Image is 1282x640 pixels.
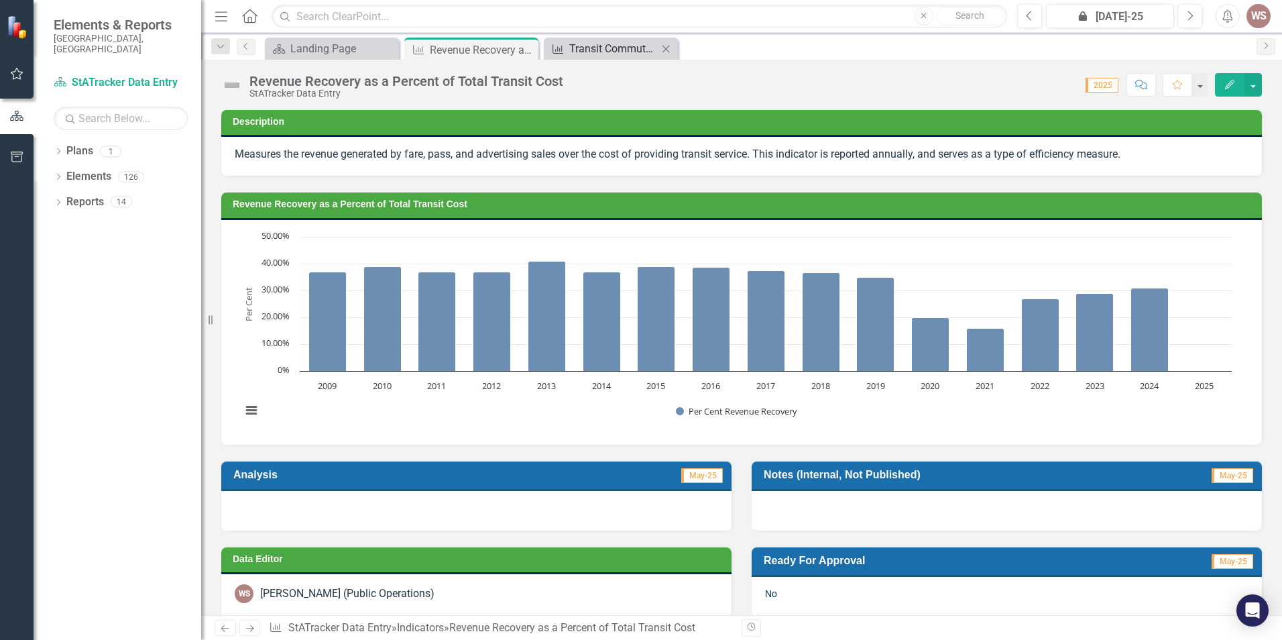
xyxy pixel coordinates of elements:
[1086,380,1104,392] text: 2023
[261,283,290,295] text: 30.00%
[482,380,501,392] text: 2012
[233,554,725,564] h3: Data Editor
[811,380,830,392] text: 2018
[569,40,658,57] div: Transit Commuter Passenger Utilization
[701,380,720,392] text: 2016
[693,267,730,371] path: 2016, 38.63000107. Per Cent Revenue Recovery.
[111,197,132,208] div: 14
[418,272,456,371] path: 2011, 37. Per Cent Revenue Recovery.
[66,144,93,159] a: Plans
[397,621,444,634] a: Indicators
[1195,380,1214,392] text: 2025
[54,17,188,33] span: Elements & Reports
[272,5,1007,28] input: Search ClearPoint...
[1140,380,1159,392] text: 2024
[260,586,434,602] div: [PERSON_NAME] (Public Operations)
[955,10,984,21] span: Search
[748,270,785,371] path: 2017, 37.31999969. Per Cent Revenue Recovery.
[473,272,511,371] path: 2012, 37. Per Cent Revenue Recovery.
[364,266,402,371] path: 2010, 39. Per Cent Revenue Recovery.
[268,40,396,57] a: Landing Page
[1246,4,1271,28] button: WS
[288,621,392,634] a: StATracker Data Entry
[118,171,144,182] div: 126
[583,272,621,371] path: 2014, 37. Per Cent Revenue Recovery.
[857,277,894,371] path: 2019, 34.78. Per Cent Revenue Recovery.
[233,468,482,481] h3: Analysis
[278,364,290,376] text: 0%
[235,584,253,603] div: WS
[1131,288,1169,371] path: 2024, 31. Per Cent Revenue Recovery.
[676,405,799,417] button: Show Per Cent Revenue Recovery
[233,117,1255,127] h3: Description
[318,380,337,392] text: 2009
[976,380,994,392] text: 2021
[373,380,392,392] text: 2010
[235,147,1248,162] div: Measures the revenue generated by fare, pass, and advertising sales over the cost of providing tr...
[756,380,775,392] text: 2017
[803,272,840,371] path: 2018, 36.68999863. Per Cent Revenue Recovery.
[1236,594,1269,627] div: Open Intercom Messenger
[249,89,563,99] div: StATracker Data Entry
[866,380,885,392] text: 2019
[54,33,188,55] small: [GEOGRAPHIC_DATA], [GEOGRAPHIC_DATA]
[261,337,290,349] text: 10.00%
[66,169,111,184] a: Elements
[261,229,290,242] text: 50.00%
[449,621,695,634] div: Revenue Recovery as a Percent of Total Transit Cost
[261,310,290,322] text: 20.00%
[646,380,665,392] text: 2015
[528,261,566,371] path: 2013, 41. Per Cent Revenue Recovery.
[1086,78,1118,93] span: 2025
[221,74,243,96] img: Not Defined
[261,256,290,268] text: 40.00%
[681,468,723,483] span: May-25
[1046,4,1174,28] button: [DATE]-25
[1212,468,1253,483] span: May-25
[290,40,396,57] div: Landing Page
[249,74,563,89] div: Revenue Recovery as a Percent of Total Transit Cost
[242,401,261,420] button: View chart menu, Chart
[1076,293,1114,371] path: 2023, 29. Per Cent Revenue Recovery.
[765,588,777,599] span: No
[638,266,675,371] path: 2015, 39. Per Cent Revenue Recovery.
[269,621,732,636] div: » »
[235,230,1248,431] div: Chart. Highcharts interactive chart.
[547,40,658,57] a: Transit Commuter Passenger Utilization
[764,554,1109,567] h3: Ready For Approval
[937,7,1004,25] button: Search
[1031,380,1049,392] text: 2022
[764,468,1149,481] h3: Notes (Internal, Not Published)
[54,107,188,130] input: Search Below...
[233,199,1255,209] h3: Revenue Recovery as a Percent of Total Transit Cost
[912,317,949,371] path: 2020, 20. Per Cent Revenue Recovery.
[54,75,188,91] a: StATracker Data Entry
[1051,9,1169,25] div: [DATE]-25
[7,15,30,39] img: ClearPoint Strategy
[592,380,611,392] text: 2014
[967,328,1004,371] path: 2021, 16. Per Cent Revenue Recovery.
[243,286,255,321] text: Per Cent
[430,42,535,58] div: Revenue Recovery as a Percent of Total Transit Cost
[235,230,1238,431] svg: Interactive chart
[427,380,446,392] text: 2011
[537,380,556,392] text: 2013
[66,195,104,210] a: Reports
[100,146,121,157] div: 1
[921,380,939,392] text: 2020
[1022,299,1059,371] path: 2022, 27. Per Cent Revenue Recovery.
[1212,554,1253,569] span: May-25
[309,272,347,371] path: 2009, 37. Per Cent Revenue Recovery.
